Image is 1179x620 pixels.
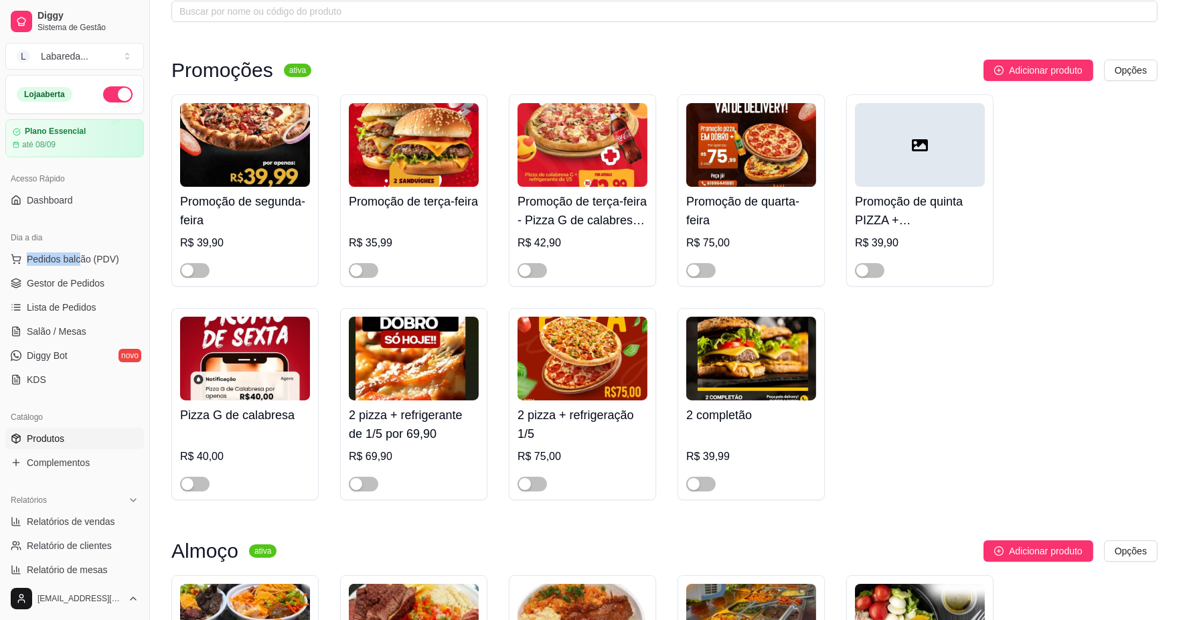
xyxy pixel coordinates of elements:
span: Gestor de Pedidos [27,277,104,290]
a: Plano Essencialaté 08/09 [5,119,144,157]
a: Salão / Mesas [5,321,144,342]
div: R$ 69,90 [349,449,479,465]
h4: Promoção de segunda-feira [180,192,310,230]
div: Labareda ... [41,50,88,63]
span: plus-circle [994,66,1004,75]
sup: ativa [249,544,277,558]
span: Sistema de Gestão [37,22,139,33]
img: product-image [518,103,647,187]
span: Relatório de clientes [27,539,112,552]
img: product-image [180,317,310,400]
div: Catálogo [5,406,144,428]
img: product-image [180,103,310,187]
h4: 2 completão [686,406,816,424]
h3: Promoções [171,62,273,78]
a: Gestor de Pedidos [5,273,144,294]
a: Relatórios de vendas [5,511,144,532]
button: Adicionar produto [984,60,1093,81]
button: Opções [1104,540,1158,562]
span: Dashboard [27,193,73,207]
a: Dashboard [5,189,144,211]
span: Pedidos balcão (PDV) [27,252,119,266]
a: Diggy Botnovo [5,345,144,366]
img: product-image [686,103,816,187]
div: R$ 75,00 [518,449,647,465]
a: Produtos [5,428,144,449]
h4: Promoção de quarta-feira [686,192,816,230]
span: Relatórios [11,495,47,506]
div: Dia a dia [5,227,144,248]
button: Alterar Status [103,86,133,102]
button: Adicionar produto [984,540,1093,562]
img: product-image [686,317,816,400]
span: Relatório de mesas [27,563,108,576]
div: R$ 35,99 [349,235,479,251]
a: KDS [5,369,144,390]
div: R$ 42,90 [518,235,647,251]
div: Acesso Rápido [5,168,144,189]
article: Plano Essencial [25,127,86,137]
span: Complementos [27,456,90,469]
span: Lista de Pedidos [27,301,96,314]
button: Select a team [5,43,144,70]
img: product-image [349,103,479,187]
span: Opções [1115,544,1147,558]
img: product-image [349,317,479,400]
div: R$ 39,90 [855,235,985,251]
img: product-image [518,317,647,400]
h4: Pizza G de calabresa [180,406,310,424]
span: Diggy Bot [27,349,68,362]
h4: Promoção de terça-feira - Pizza G de calabresa + refrigerante de 1/5 [518,192,647,230]
h4: 2 pizza + refrigerante de 1/5 por 69,90 [349,406,479,443]
span: Diggy [37,10,139,22]
article: até 08/09 [22,139,56,150]
span: KDS [27,373,46,386]
h4: Promoção de terça-feira [349,192,479,211]
button: [EMAIL_ADDRESS][DOMAIN_NAME] [5,583,144,615]
button: Opções [1104,60,1158,81]
div: R$ 40,00 [180,449,310,465]
span: plus-circle [994,546,1004,556]
span: Adicionar produto [1009,63,1083,78]
a: Relatório de clientes [5,535,144,556]
span: Opções [1115,63,1147,78]
span: [EMAIL_ADDRESS][DOMAIN_NAME] [37,593,123,604]
span: Salão / Mesas [27,325,86,338]
a: Lista de Pedidos [5,297,144,318]
input: Buscar por nome ou código do produto [179,4,1139,19]
span: Produtos [27,432,64,445]
div: R$ 39,99 [686,449,816,465]
h3: Almoço [171,543,238,559]
div: R$ 75,00 [686,235,816,251]
sup: ativa [284,64,311,77]
button: Pedidos balcão (PDV) [5,248,144,270]
a: DiggySistema de Gestão [5,5,144,37]
h4: Promoção de quinta PIZZA + REFRIGERANTE 1/5 [855,192,985,230]
span: L [17,50,30,63]
a: Relatório de mesas [5,559,144,580]
a: Complementos [5,452,144,473]
span: Adicionar produto [1009,544,1083,558]
h4: 2 pizza + refrigeração 1/5 [518,406,647,443]
div: R$ 39,90 [180,235,310,251]
div: Loja aberta [17,87,72,102]
span: Relatórios de vendas [27,515,115,528]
